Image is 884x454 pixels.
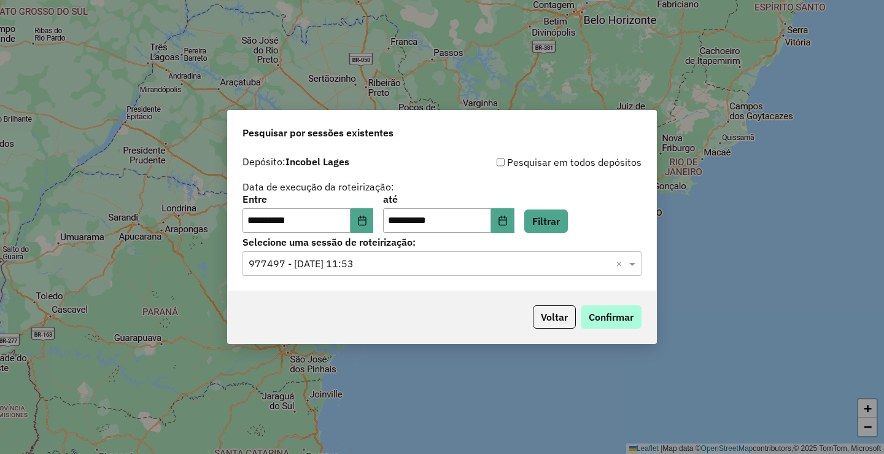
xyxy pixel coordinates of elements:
label: Depósito: [242,154,349,169]
span: Clear all [616,256,626,271]
button: Filtrar [524,209,568,233]
div: Pesquisar em todos depósitos [442,155,642,170]
button: Choose Date [351,208,374,233]
button: Choose Date [491,208,514,233]
label: Data de execução da roteirização: [242,179,394,194]
label: Selecione uma sessão de roteirização: [242,235,642,249]
button: Voltar [533,305,576,329]
button: Confirmar [581,305,642,329]
strong: Incobel Lages [285,155,349,168]
span: Pesquisar por sessões existentes [242,125,394,140]
label: até [383,192,514,206]
label: Entre [242,192,373,206]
